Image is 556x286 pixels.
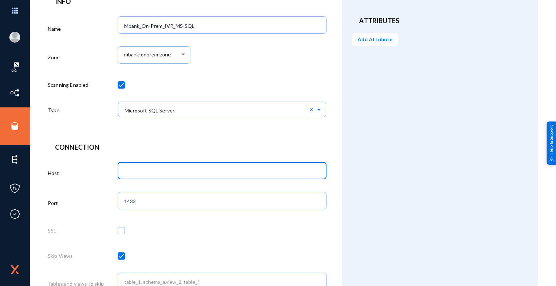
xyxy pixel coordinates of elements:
[9,62,20,73] img: icon-risk-sonar.svg
[9,32,20,43] img: blank-profile-picture.png
[48,227,56,234] label: SSL
[48,25,61,33] label: Name
[9,154,20,165] img: icon-elements.svg
[9,87,20,98] img: icon-inventory.svg
[359,16,521,26] header: Attributes
[55,142,319,152] header: Connection
[124,198,323,205] input: 1433
[352,33,398,46] button: Add Attribute
[9,121,20,132] img: icon-sources.svg
[124,52,171,58] span: mbank-onprem-zone
[9,209,20,219] img: icon-compliance.svg
[9,183,20,194] img: icon-policies.svg
[549,157,554,161] img: help_support.svg
[48,252,73,260] label: Skip Views
[309,106,316,112] span: Clear all
[48,81,89,89] label: Scanning Enabled
[124,279,323,285] input: table_1, schema_a.view_2, table_.*
[358,36,392,42] span: Add Attribute
[547,121,556,165] div: Help & Support
[4,3,26,18] img: app launcher
[48,199,58,207] label: Port
[48,169,59,177] label: Host
[48,54,60,61] label: Zone
[48,106,60,114] label: Type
